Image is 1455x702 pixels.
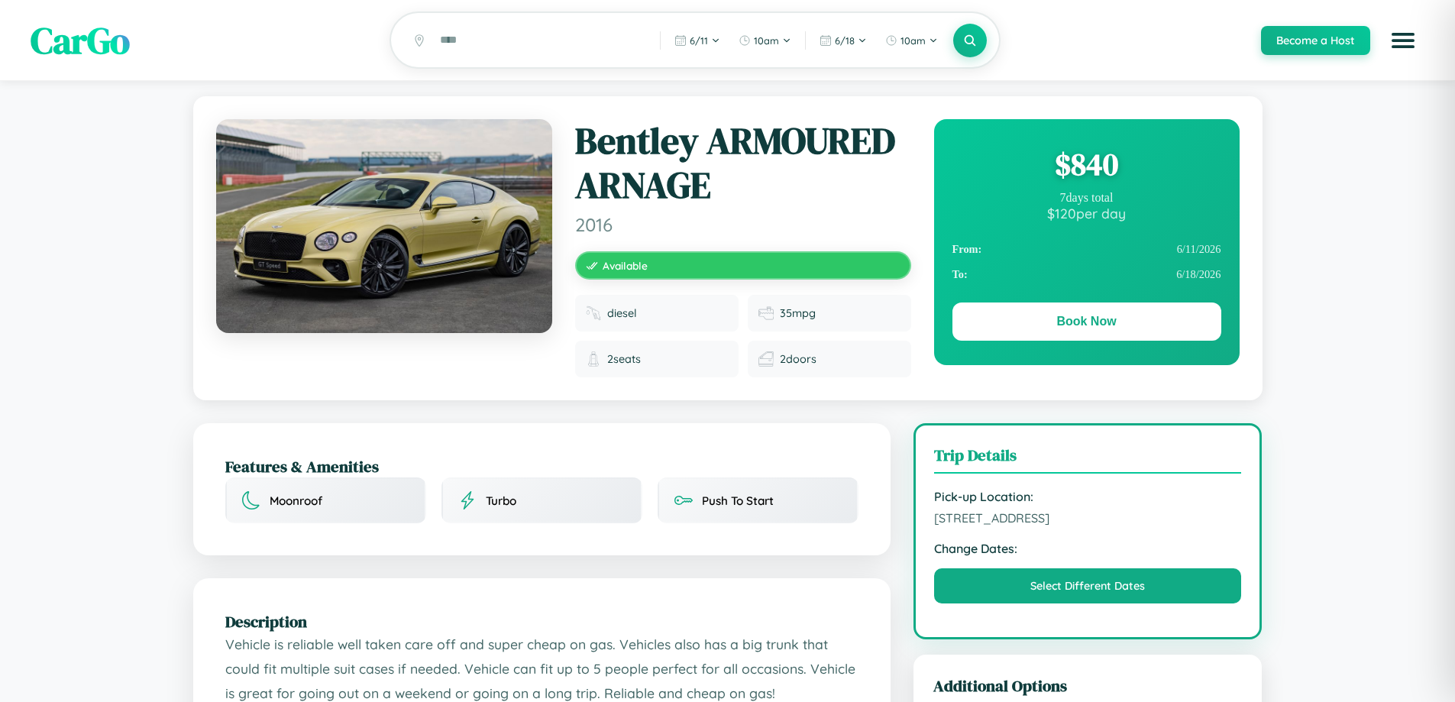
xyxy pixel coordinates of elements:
[933,675,1243,697] h3: Additional Options
[952,243,982,256] strong: From:
[586,351,601,367] img: Seats
[934,444,1242,474] h3: Trip Details
[952,237,1221,262] div: 6 / 11 / 2026
[812,28,875,53] button: 6/18
[575,213,911,236] span: 2016
[270,493,322,508] span: Moonroof
[758,306,774,321] img: Fuel efficiency
[780,306,816,320] span: 35 mpg
[952,144,1221,185] div: $ 840
[225,610,858,632] h2: Description
[216,119,552,333] img: Bentley ARMOURED ARNAGE 2016
[934,489,1242,504] strong: Pick-up Location:
[1382,19,1424,62] button: Open menu
[934,568,1242,603] button: Select Different Dates
[575,119,911,207] h1: Bentley ARMOURED ARNAGE
[603,259,648,272] span: Available
[934,510,1242,526] span: [STREET_ADDRESS]
[835,34,855,47] span: 6 / 18
[607,306,637,320] span: diesel
[607,352,641,366] span: 2 seats
[731,28,799,53] button: 10am
[586,306,601,321] img: Fuel type
[952,302,1221,341] button: Book Now
[31,15,130,66] span: CarGo
[952,262,1221,287] div: 6 / 18 / 2026
[758,351,774,367] img: Doors
[486,493,516,508] span: Turbo
[225,455,858,477] h2: Features & Amenities
[952,268,968,281] strong: To:
[952,205,1221,222] div: $ 120 per day
[900,34,926,47] span: 10am
[667,28,728,53] button: 6/11
[754,34,779,47] span: 10am
[878,28,946,53] button: 10am
[780,352,816,366] span: 2 doors
[1261,26,1370,55] button: Become a Host
[702,493,774,508] span: Push To Start
[690,34,708,47] span: 6 / 11
[934,541,1242,556] strong: Change Dates:
[952,191,1221,205] div: 7 days total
